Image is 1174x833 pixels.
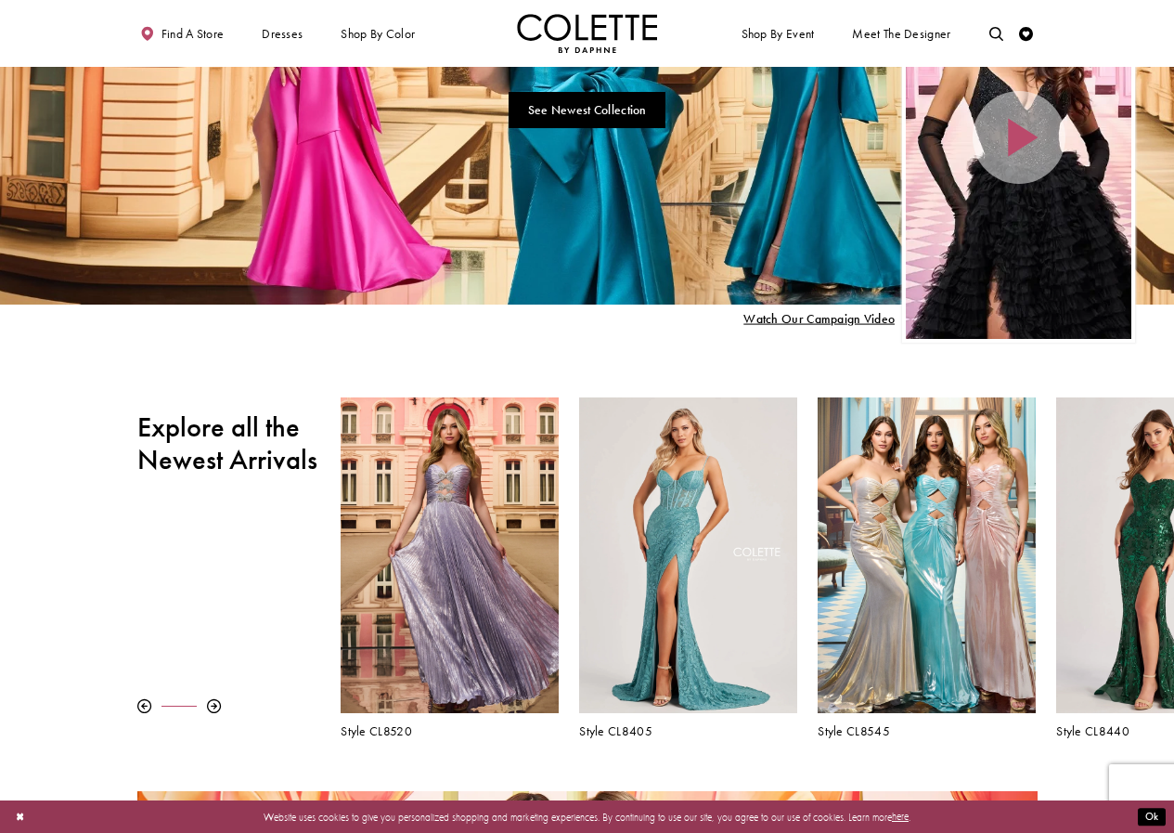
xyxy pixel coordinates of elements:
[807,386,1046,748] div: Colette by Daphne Style No. CL8545
[743,311,895,325] span: Play Slide #15 Video
[509,92,665,128] a: See Newest Collection A Chique Escape All New Styles For Spring 2025
[579,724,796,738] a: Style CL8405
[579,397,796,714] a: Visit Colette by Daphne Style No. CL8405 Page
[818,724,1035,738] a: Style CL8545
[986,14,1007,53] a: Toggle search
[892,810,909,823] a: here
[338,14,419,53] span: Shop by color
[517,14,658,53] a: Visit Home Page
[852,27,950,41] span: Meet the designer
[1016,14,1038,53] a: Check Wishlist
[849,14,955,53] a: Meet the designer
[330,386,569,748] div: Colette by Daphne Style No. CL8520
[1138,808,1166,826] button: Submit Dialog
[258,14,306,53] span: Dresses
[818,397,1035,714] a: Visit Colette by Daphne Style No. CL8545 Page
[341,397,558,714] a: Visit Colette by Daphne Style No. CL8520 Page
[137,411,320,476] h2: Explore all the Newest Arrivals
[8,804,32,829] button: Close Dialog
[341,724,558,738] a: Style CL8520
[262,27,303,41] span: Dresses
[101,807,1073,826] p: Website uses cookies to give you personalized shopping and marketing experiences. By continuing t...
[341,27,415,41] span: Shop by color
[742,27,815,41] span: Shop By Event
[161,27,225,41] span: Find a store
[137,14,227,53] a: Find a store
[440,86,734,135] ul: Slider Links
[569,386,807,748] div: Colette by Daphne Style No. CL8405
[517,14,658,53] img: Colette by Daphne
[738,14,818,53] span: Shop By Event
